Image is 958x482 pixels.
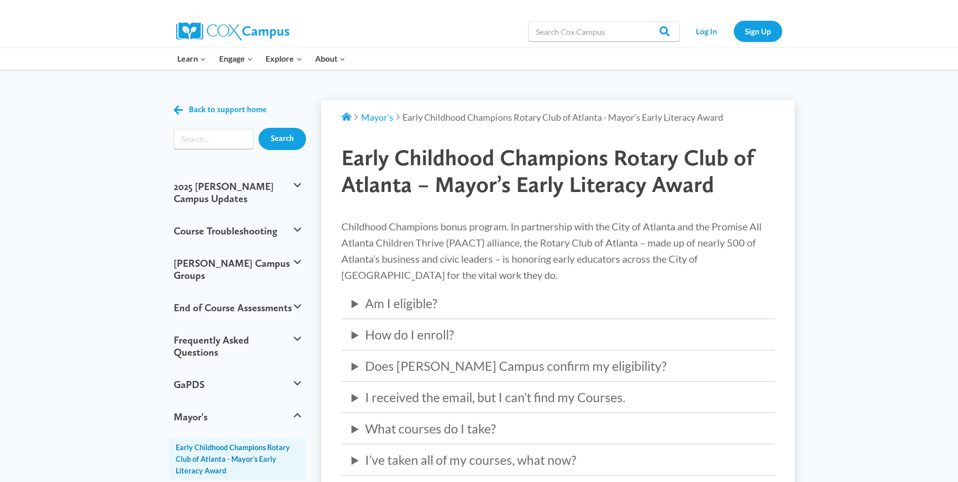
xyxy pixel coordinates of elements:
[402,112,723,123] span: Early Childhood Champions Rotary Club of Atlanta - Mayor’s Early Literacy Award
[169,170,307,215] button: 2025 [PERSON_NAME] Campus Updates
[177,52,206,65] span: Learn
[259,128,306,150] input: Search
[169,324,307,368] button: Frequently Asked Questions
[734,21,782,41] a: Sign Up
[341,144,754,198] span: Early Childhood Champions Rotary Club of Atlanta – Mayor’s Early Literacy Award
[351,387,765,407] summary: I received the email, but I can’t find my Courses.
[174,129,254,149] form: Search form
[351,324,765,345] summary: How do I enroll?
[169,215,307,247] button: Course Troubleshooting
[174,103,267,117] a: Back to support home
[685,21,782,41] nav: Secondary Navigation
[351,356,765,376] summary: Does [PERSON_NAME] Campus confirm my eligibility?
[361,112,393,123] a: Mayor's
[685,21,729,41] a: Log In
[169,247,307,292] button: [PERSON_NAME] Campus Groups
[351,450,765,470] summary: I’ve taken all of my courses, what now?
[176,22,289,40] img: Cox Campus
[351,418,765,439] summary: What courses do I take?
[219,52,253,65] span: Engage
[169,401,307,433] button: Mayor's
[351,293,765,313] summary: Am I eligible?
[169,368,307,401] button: GaPDS
[266,52,302,65] span: Explore
[171,48,352,69] nav: Primary Navigation
[169,438,307,480] a: Early Childhood Champions Rotary Club of Atlanta - Mayor’s Early Literacy Award
[189,105,267,115] span: Back to support home
[315,52,345,65] span: About
[174,129,254,149] input: Search input
[528,21,680,41] input: Search Cox Campus
[169,292,307,324] button: End of Course Assessments
[341,218,775,283] p: Childhood Champions bonus program. In partnership with the City of Atlanta and the Promise All At...
[341,112,351,123] a: Support Home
